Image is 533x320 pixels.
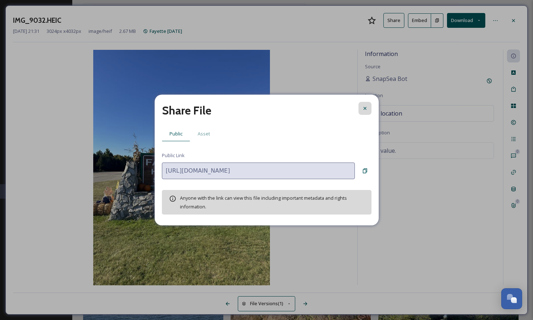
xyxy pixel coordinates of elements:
span: Public Link [162,152,185,159]
h2: Share File [162,102,211,119]
span: Public [169,130,182,137]
span: Anyone with the link can view this file including important metadata and rights information. [180,195,347,210]
button: Open Chat [501,288,522,309]
span: Asset [198,130,210,137]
